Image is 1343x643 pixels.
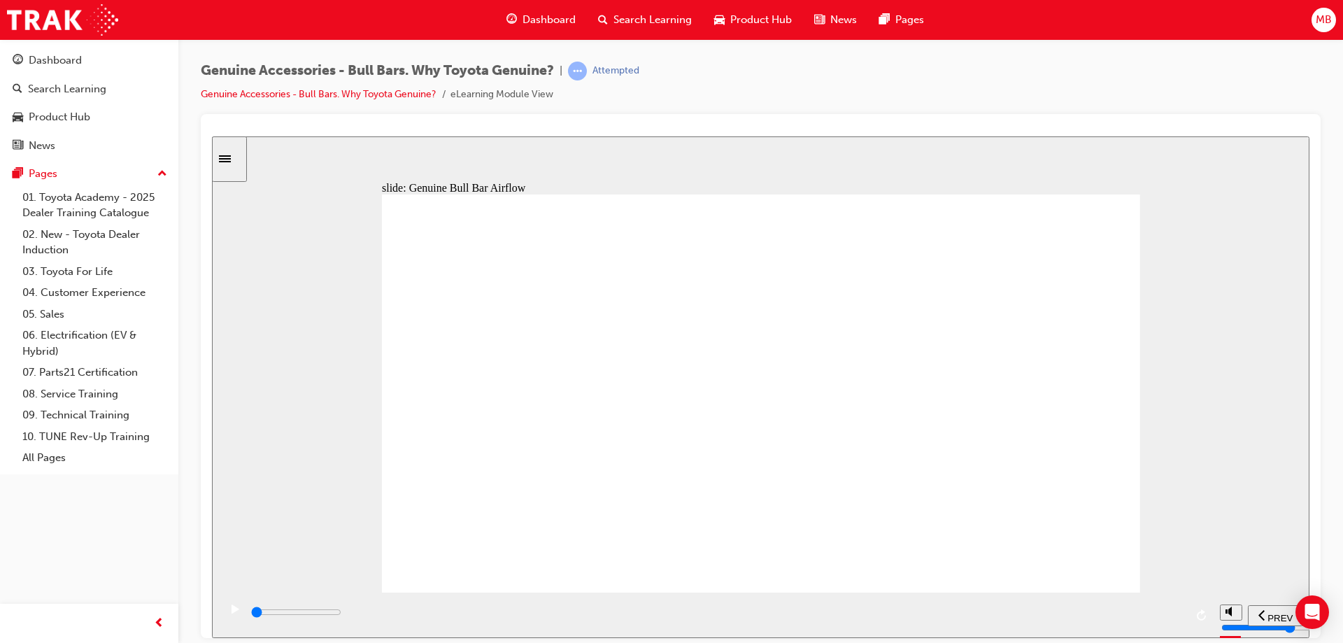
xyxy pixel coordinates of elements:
span: Product Hub [730,12,792,28]
a: 05. Sales [17,304,173,325]
span: pages-icon [879,11,890,29]
a: guage-iconDashboard [495,6,587,34]
div: Dashboard [29,52,82,69]
a: 06. Electrification (EV & Hybrid) [17,325,173,362]
span: Genuine Accessories - Bull Bars. Why Toyota Genuine? [201,63,554,79]
div: Pages [29,166,57,182]
a: All Pages [17,447,173,469]
span: Pages [895,12,924,28]
a: Dashboard [6,48,173,73]
button: play/pause [7,467,31,491]
span: News [830,12,857,28]
span: search-icon [598,11,608,29]
div: Open Intercom Messenger [1295,595,1329,629]
span: car-icon [714,11,725,29]
div: Product Hub [29,109,90,125]
a: News [6,133,173,159]
a: Product Hub [6,104,173,130]
a: 08. Service Training [17,383,173,405]
span: Dashboard [523,12,576,28]
nav: slide navigation [1036,456,1091,502]
span: Search Learning [613,12,692,28]
div: misc controls [1008,456,1029,502]
span: search-icon [13,83,22,96]
a: Genuine Accessories - Bull Bars. Why Toyota Genuine? [201,88,436,100]
button: previous [1036,469,1091,490]
a: pages-iconPages [868,6,935,34]
a: search-iconSearch Learning [587,6,703,34]
a: 03. Toyota For Life [17,261,173,283]
li: eLearning Module View [450,87,553,103]
span: PREV [1056,476,1081,487]
a: 01. Toyota Academy - 2025 Dealer Training Catalogue [17,187,173,224]
div: playback controls [7,456,1001,502]
div: News [29,138,55,154]
button: Pages [6,161,173,187]
button: MB [1312,8,1336,32]
a: 09. Technical Training [17,404,173,426]
span: news-icon [13,140,23,153]
span: car-icon [13,111,23,124]
button: volume [1008,468,1030,484]
span: pages-icon [13,168,23,181]
span: guage-icon [506,11,517,29]
a: Search Learning [6,76,173,102]
a: 02. New - Toyota Dealer Induction [17,224,173,261]
button: DashboardSearch LearningProduct HubNews [6,45,173,161]
div: Search Learning [28,81,106,97]
a: news-iconNews [803,6,868,34]
span: MB [1316,12,1332,28]
span: | [560,63,562,79]
span: news-icon [814,11,825,29]
span: prev-icon [154,615,164,633]
span: up-icon [157,165,167,183]
div: Attempted [592,64,639,78]
a: 04. Customer Experience [17,282,173,304]
button: replay [980,469,1001,490]
a: car-iconProduct Hub [703,6,803,34]
span: guage-icon [13,55,23,67]
input: volume [1009,486,1100,497]
img: Trak [7,4,118,36]
span: learningRecordVerb_ATTEMPT-icon [568,62,587,80]
a: 07. Parts21 Certification [17,362,173,383]
a: 10. TUNE Rev-Up Training [17,426,173,448]
input: slide progress [39,470,129,481]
